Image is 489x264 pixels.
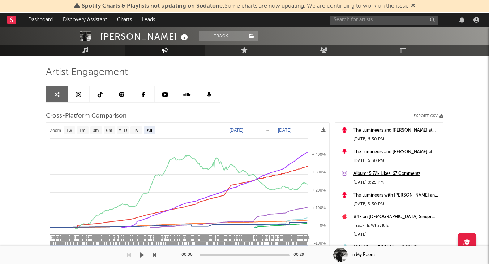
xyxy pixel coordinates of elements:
[165,236,167,240] span: 1
[312,152,326,157] text: + 400%
[72,236,74,240] span: 1
[100,31,190,43] div: [PERSON_NAME]
[104,236,106,240] span: 4
[115,236,117,240] span: 1
[137,13,160,27] a: Leads
[118,236,120,240] span: 1
[220,236,225,240] span: 12
[58,236,60,240] span: 4
[216,236,219,240] span: 4
[293,251,308,259] div: 00:29
[84,236,86,240] span: 4
[82,3,409,9] span: : Some charts are now updating. We are continuing to work on the issue
[198,236,200,240] span: 4
[353,126,439,135] a: The Lumineers and [PERSON_NAME] at [GEOGRAPHIC_DATA] ([DATE])
[46,112,126,120] span: Cross-Platform Comparison
[353,230,439,239] div: [DATE]
[58,13,112,27] a: Discovery Assistant
[196,236,198,240] span: 5
[353,213,439,221] a: #47 on [DEMOGRAPHIC_DATA] Singer songwriter Top 200
[257,236,259,240] span: 4
[295,236,297,240] span: 1
[270,236,272,240] span: 2
[413,114,443,118] button: Export CSV
[254,236,256,240] span: 4
[167,236,169,240] span: 1
[206,236,210,240] span: 15
[230,128,243,133] text: [DATE]
[353,170,439,178] a: Album: 5.72k Likes, 67 Comments
[353,157,439,165] div: [DATE] 6:30 PM
[106,128,112,133] text: 6m
[312,170,326,174] text: + 300%
[216,236,218,240] span: 2
[50,128,61,133] text: Zoom
[301,236,305,240] span: 10
[353,191,439,200] a: The Lumineers with [PERSON_NAME] and Dr. Dog at [GEOGRAPHIC_DATA] ([DATE])
[180,236,183,240] span: 1
[84,236,86,240] span: 1
[160,236,162,240] span: 2
[252,236,254,240] span: 1
[88,236,90,240] span: 2
[204,236,206,240] span: 4
[188,236,190,240] span: 1
[411,3,415,9] span: Dismiss
[330,16,438,25] input: Search for artists
[118,128,127,133] text: YTD
[134,128,138,133] text: 1y
[278,236,280,240] span: 2
[254,236,256,240] span: 1
[320,223,326,228] text: 0%
[23,13,58,27] a: Dashboard
[312,206,326,210] text: + 100%
[300,236,302,240] span: 4
[66,128,72,133] text: 1w
[353,148,439,157] a: The Lumineers and [PERSON_NAME] at [GEOGRAPHIC_DATA] ([DATE])
[181,251,196,259] div: 00:00
[267,236,269,240] span: 1
[266,128,270,133] text: →
[239,236,241,240] span: 1
[79,128,85,133] text: 1m
[288,236,291,240] span: 4
[81,236,83,240] span: 4
[353,178,439,187] div: [DATE] 8:25 PM
[286,236,288,240] span: 4
[76,236,78,240] span: 1
[80,236,82,240] span: 4
[314,241,326,245] text: -100%
[93,128,99,133] text: 3m
[205,236,207,240] span: 4
[199,31,244,41] button: Track
[312,188,326,192] text: + 200%
[112,13,137,27] a: Charts
[353,243,439,252] a: 199k Views, 36.3k Likes, 2.22k Shares
[299,236,301,240] span: 4
[150,236,153,240] span: 1
[146,128,152,133] text: All
[353,221,439,230] div: Track: Is What It Is
[353,200,439,208] div: [DATE] 5:30 PM
[196,236,198,240] span: 4
[353,135,439,144] div: [DATE] 6:30 PM
[351,252,375,258] div: In My Room
[82,3,223,9] span: Spotify Charts & Playlists not updating on Sodatone
[264,236,266,240] span: 2
[99,236,101,240] span: 2
[138,236,140,240] span: 4
[51,236,53,240] span: 1
[296,236,301,240] span: 19
[261,236,263,240] span: 4
[57,236,60,240] span: 2
[278,128,292,133] text: [DATE]
[80,236,82,240] span: 1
